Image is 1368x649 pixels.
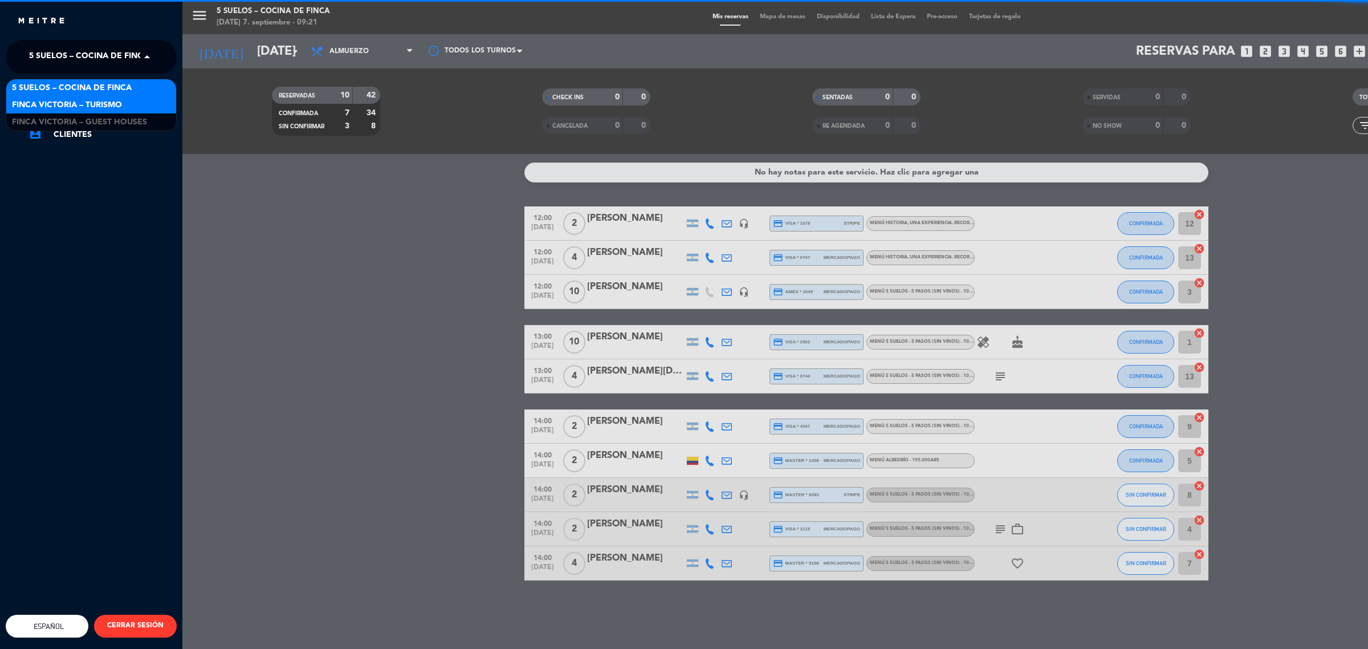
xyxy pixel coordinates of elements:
span: 5 SUELOS – COCINA DE FINCA [29,45,149,69]
span: FINCA VICTORIA – TURISMO [12,99,122,112]
span: 5 SUELOS – COCINA DE FINCA [12,82,132,95]
button: CERRAR SESIÓN [94,615,177,638]
a: account_boxClientes [28,128,177,141]
img: MEITRE [17,17,66,26]
i: account_box [28,127,42,140]
span: Español [31,622,64,631]
span: FINCA VICTORIA – GUEST HOUSES [12,116,147,129]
